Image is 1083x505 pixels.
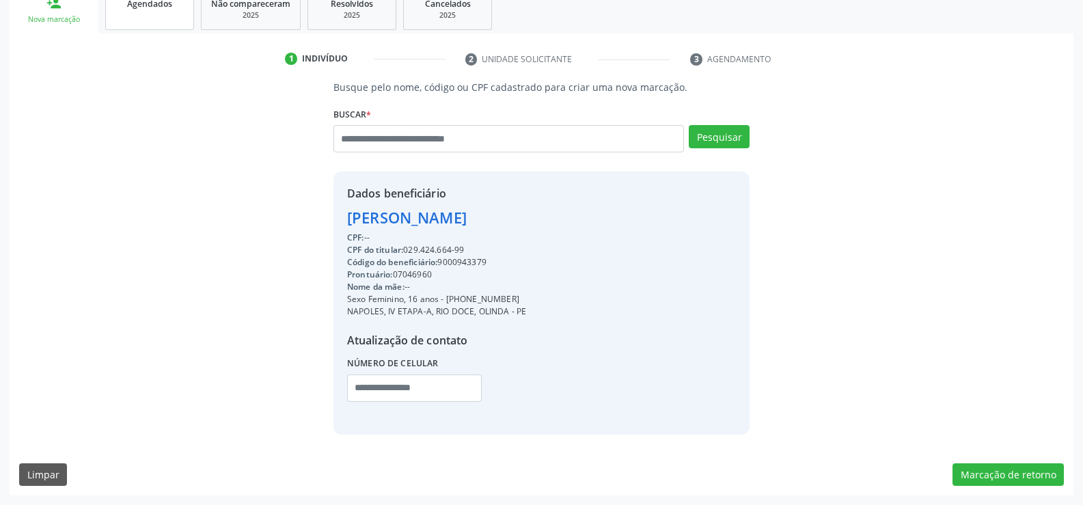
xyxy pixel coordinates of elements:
[347,232,364,243] span: CPF:
[952,463,1064,487] button: Marcação de retorno
[347,281,405,292] span: Nome da mãe:
[689,125,750,148] button: Pesquisar
[333,80,750,94] p: Busque pelo nome, código ou CPF cadastrado para criar uma nova marcação.
[347,269,526,281] div: 07046960
[19,14,89,25] div: Nova marcação
[347,206,526,229] div: [PERSON_NAME]
[347,269,393,280] span: Prontuário:
[347,256,437,268] span: Código do beneficiário:
[347,353,439,374] label: Número de celular
[302,53,348,65] div: Indivíduo
[347,244,526,256] div: 029.424.664-99
[318,10,386,21] div: 2025
[19,463,67,487] button: Limpar
[347,281,526,293] div: --
[413,10,482,21] div: 2025
[285,53,297,65] div: 1
[347,293,526,305] div: Sexo Feminino, 16 anos - [PHONE_NUMBER]
[347,332,526,349] div: Atualização de contato
[347,305,526,318] div: NAPOLES, IV ETAPA-A, RIO DOCE, OLINDA - PE
[211,10,290,21] div: 2025
[347,232,526,244] div: --
[333,104,371,125] label: Buscar
[347,185,526,202] div: Dados beneficiário
[347,244,403,256] span: CPF do titular:
[347,256,526,269] div: 9000943379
